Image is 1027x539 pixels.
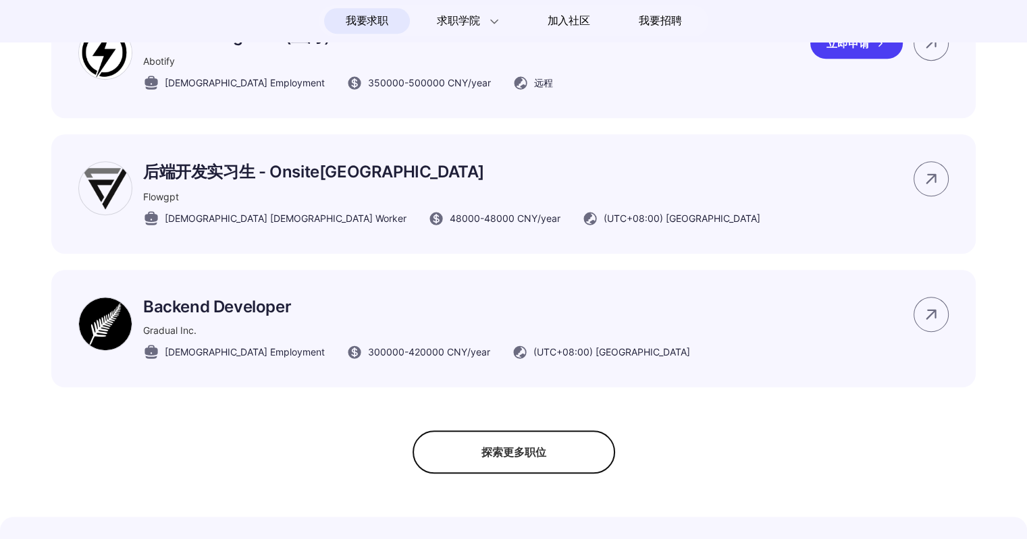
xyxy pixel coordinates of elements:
span: [DEMOGRAPHIC_DATA] [DEMOGRAPHIC_DATA] Worker [165,211,406,225]
span: Gradual Inc. [143,324,196,336]
span: 48000 - 48000 CNY /year [450,211,560,225]
span: 我要招聘 [639,13,681,29]
span: 求职学院 [437,13,479,29]
p: Backend Developer [143,297,690,316]
span: 加入社区 [548,10,590,32]
div: 立即申请 [810,28,903,59]
a: 立即申请 [810,28,914,59]
span: 350000 - 500000 CNY /year [368,76,491,90]
span: [DEMOGRAPHIC_DATA] Employment [165,345,325,359]
span: 远程 [534,76,553,90]
span: Flowgpt [143,191,179,202]
div: 探索更多职位 [413,430,615,474]
span: 我要求职 [346,10,388,32]
span: [DEMOGRAPHIC_DATA] Employment [165,76,325,90]
p: 后端开发实习生 - Onsite[GEOGRAPHIC_DATA] [143,161,760,183]
span: (UTC+08:00) [GEOGRAPHIC_DATA] [604,211,760,225]
span: 300000 - 420000 CNY /year [368,345,490,359]
span: (UTC+08:00) [GEOGRAPHIC_DATA] [533,345,690,359]
span: Abotify [143,55,175,67]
